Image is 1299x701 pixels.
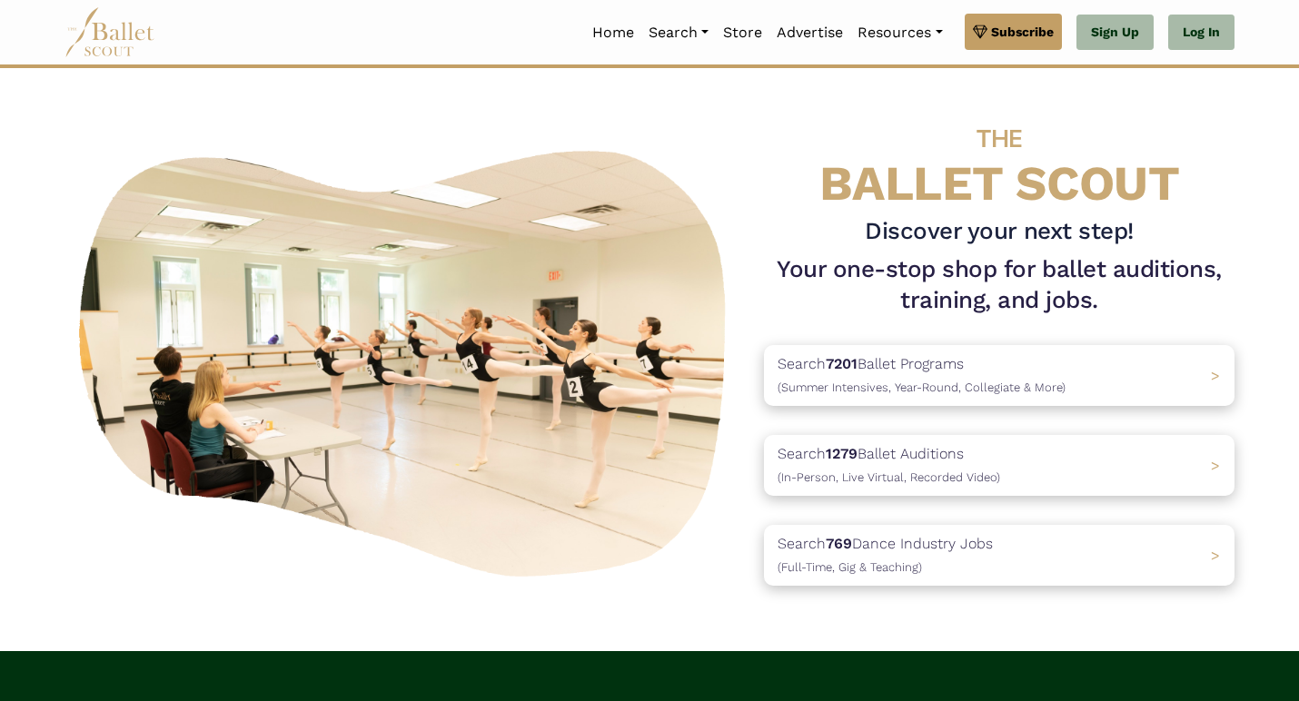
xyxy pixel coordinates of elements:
[778,380,1066,394] span: (Summer Intensives, Year-Round, Collegiate & More)
[764,525,1235,586] a: Search769Dance Industry Jobs(Full-Time, Gig & Teaching) >
[778,532,993,578] p: Search Dance Industry Jobs
[1211,367,1220,384] span: >
[585,14,641,52] a: Home
[850,14,949,52] a: Resources
[641,14,716,52] a: Search
[64,131,749,587] img: A group of ballerinas talking to each other in a ballet studio
[826,535,852,552] b: 769
[764,216,1235,247] h3: Discover your next step!
[778,560,922,574] span: (Full-Time, Gig & Teaching)
[1076,15,1154,51] a: Sign Up
[977,123,1022,153] span: THE
[1211,547,1220,564] span: >
[764,254,1235,316] h1: Your one-stop shop for ballet auditions, training, and jobs.
[778,470,1000,484] span: (In-Person, Live Virtual, Recorded Video)
[1168,15,1235,51] a: Log In
[973,22,987,42] img: gem.svg
[826,445,858,462] b: 1279
[965,14,1062,50] a: Subscribe
[716,14,769,52] a: Store
[991,22,1054,42] span: Subscribe
[769,14,850,52] a: Advertise
[778,442,1000,489] p: Search Ballet Auditions
[764,104,1235,209] h4: BALLET SCOUT
[778,352,1066,399] p: Search Ballet Programs
[764,345,1235,406] a: Search7201Ballet Programs(Summer Intensives, Year-Round, Collegiate & More)>
[764,435,1235,496] a: Search1279Ballet Auditions(In-Person, Live Virtual, Recorded Video) >
[826,355,858,372] b: 7201
[1211,457,1220,474] span: >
